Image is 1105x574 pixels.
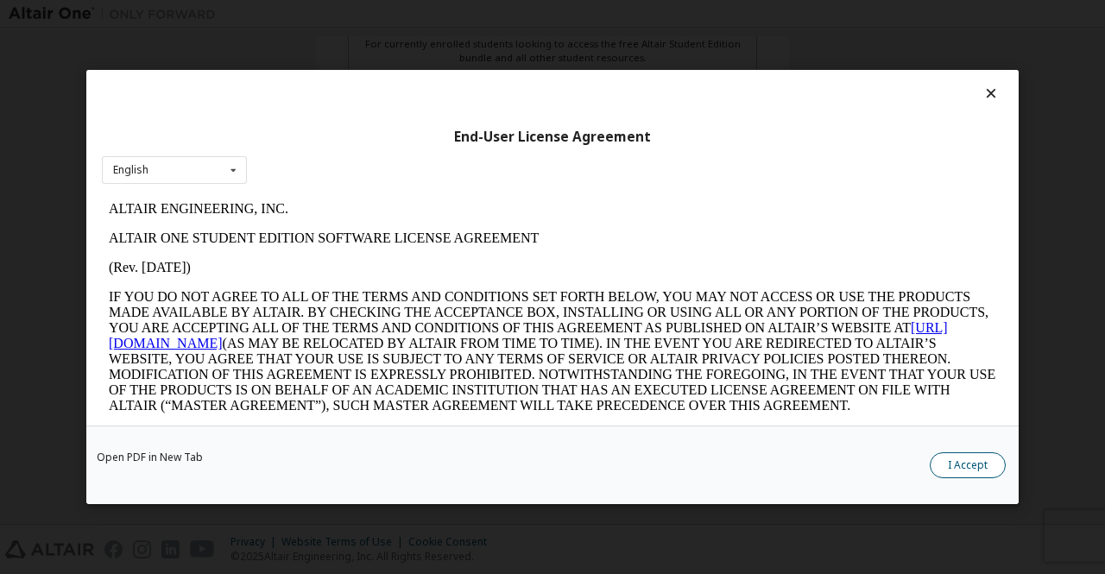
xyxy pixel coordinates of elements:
p: This Altair One Student Edition Software License Agreement (“Agreement”) is between Altair Engine... [7,233,894,295]
p: ALTAIR ENGINEERING, INC. [7,7,894,22]
p: IF YOU DO NOT AGREE TO ALL OF THE TERMS AND CONDITIONS SET FORTH BELOW, YOU MAY NOT ACCESS OR USE... [7,95,894,219]
p: (Rev. [DATE]) [7,66,894,81]
div: English [113,165,148,175]
button: I Accept [930,452,1006,478]
div: End-User License Agreement [102,129,1003,146]
p: ALTAIR ONE STUDENT EDITION SOFTWARE LICENSE AGREEMENT [7,36,894,52]
a: [URL][DOMAIN_NAME] [7,126,846,156]
a: Open PDF in New Tab [97,452,203,463]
